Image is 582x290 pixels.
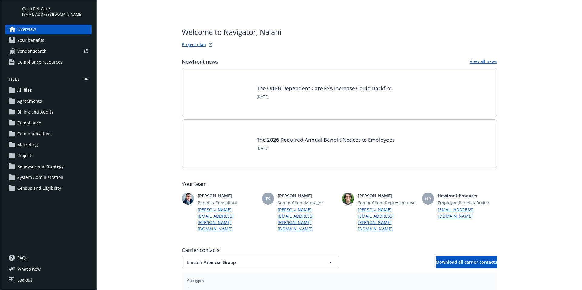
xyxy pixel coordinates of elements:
span: What ' s new [17,266,41,272]
span: [PERSON_NAME] [358,193,417,199]
span: Download all carrier contacts [436,259,497,265]
span: Newfront news [182,58,218,65]
span: Curo Pet Care [22,5,82,12]
span: Your benefits [17,35,44,45]
span: [DATE] [257,146,395,151]
span: Census and Eligibility [17,183,61,193]
span: [EMAIL_ADDRESS][DOMAIN_NAME] [22,12,82,17]
span: Employee Benefits Broker [438,199,497,206]
span: Senior Client Representative [358,199,417,206]
a: View all news [470,58,497,65]
span: Compliance [17,118,41,128]
span: Carrier contacts [182,246,497,254]
button: Curo Pet Care[EMAIL_ADDRESS][DOMAIN_NAME] [22,5,92,17]
span: Projects [17,151,33,160]
a: Projects [5,151,92,160]
img: photo [342,193,354,205]
span: Compliance resources [17,57,62,67]
span: NP [425,196,431,202]
span: All files [17,85,32,95]
button: Download all carrier contacts [436,256,497,268]
img: photo [182,193,194,205]
span: TS [266,196,270,202]
a: All files [5,85,92,95]
span: Overview [17,25,36,34]
a: Vendor search [5,46,92,56]
a: [EMAIL_ADDRESS][DOMAIN_NAME] [438,206,497,219]
a: Compliance [5,118,92,128]
img: BLOG-Card Image - Compliance - OBBB Dep Care FSA - 08-01-25.jpg [192,78,249,107]
span: Communications [17,129,52,139]
a: Renewals and Strategy [5,162,92,171]
a: Billing and Audits [5,107,92,117]
span: Plan types [187,278,492,283]
span: System Administration [17,173,63,182]
a: Project plan [182,41,206,48]
a: FAQs [5,253,92,263]
span: [DATE] [257,94,392,100]
a: The 2026 Required Annual Benefit Notices to Employees [257,136,395,143]
span: Your team [182,180,497,188]
button: Files [5,77,92,84]
a: [PERSON_NAME][EMAIL_ADDRESS][PERSON_NAME][DOMAIN_NAME] [198,206,257,232]
a: System Administration [5,173,92,182]
span: Newfront Producer [438,193,497,199]
img: yH5BAEAAAAALAAAAAABAAEAAAIBRAA7 [5,5,17,17]
a: [PERSON_NAME][EMAIL_ADDRESS][PERSON_NAME][DOMAIN_NAME] [278,206,337,232]
span: Agreements [17,96,42,106]
a: Marketing [5,140,92,150]
a: Overview [5,25,92,34]
a: Communications [5,129,92,139]
a: projectPlanWebsite [207,41,214,48]
span: [PERSON_NAME] [278,193,337,199]
span: FAQs [17,253,28,263]
a: Compliance resources [5,57,92,67]
span: Billing and Audits [17,107,53,117]
span: [PERSON_NAME] [198,193,257,199]
span: Renewals and Strategy [17,162,64,171]
span: Vendor search [17,46,47,56]
span: Welcome to Navigator , Nalani [182,27,281,38]
img: Card Image - EB Compliance Insights.png [192,129,249,158]
a: Census and Eligibility [5,183,92,193]
span: Senior Client Manager [278,199,337,206]
button: What's new [5,266,50,272]
a: [PERSON_NAME][EMAIL_ADDRESS][PERSON_NAME][DOMAIN_NAME] [358,206,417,232]
div: Log out [17,275,32,285]
span: Lincoln Financial Group [187,259,313,265]
span: Benefits Consultant [198,199,257,206]
a: Agreements [5,96,92,106]
a: The OBBB Dependent Care FSA Increase Could Backfire [257,85,392,92]
button: Lincoln Financial Group [182,256,339,268]
a: Your benefits [5,35,92,45]
span: - [187,283,492,290]
span: Marketing [17,140,38,150]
